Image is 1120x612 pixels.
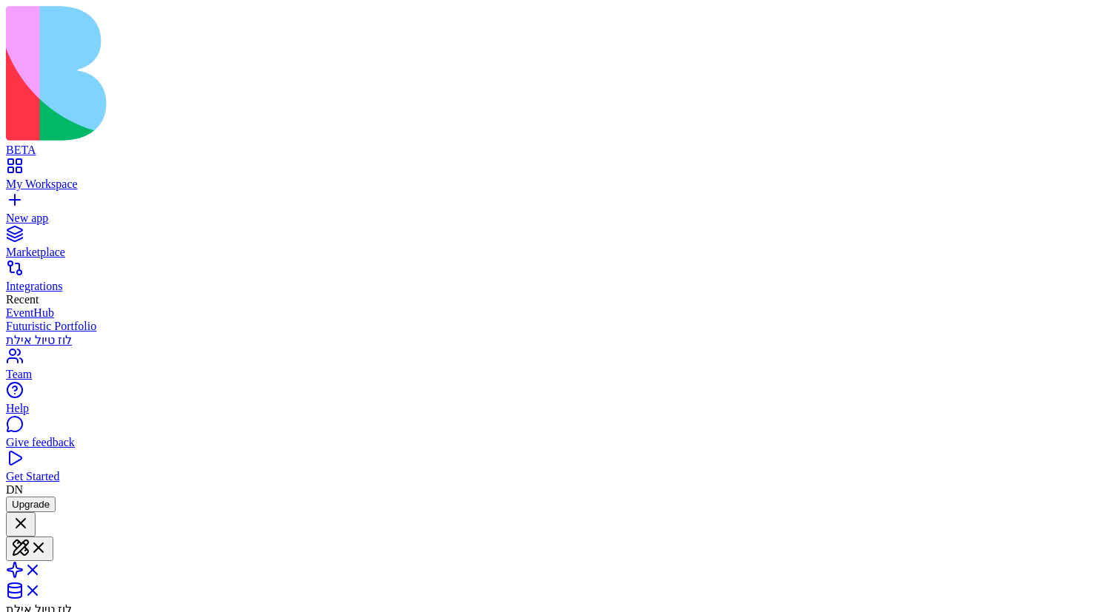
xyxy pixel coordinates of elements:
span: Recent [6,293,39,306]
a: BETA [6,130,1114,157]
div: New app [6,212,1114,225]
div: Team [6,368,1114,381]
a: Team [6,354,1114,381]
a: Futuristic Portfolio [6,320,1114,333]
a: Get Started [6,457,1114,483]
span: DN [6,483,23,496]
a: Integrations [6,266,1114,293]
a: Help [6,389,1114,415]
div: Get Started [6,470,1114,483]
div: Help [6,402,1114,415]
button: Upgrade [6,497,56,512]
div: Give feedback [6,436,1114,449]
img: logo [6,6,601,141]
div: Marketplace [6,246,1114,259]
a: Marketplace [6,232,1114,259]
a: לוז טיול אילת [6,333,1114,347]
div: BETA [6,144,1114,157]
div: Integrations [6,280,1114,293]
a: New app [6,198,1114,225]
a: EventHub [6,306,1114,320]
a: My Workspace [6,164,1114,191]
a: Upgrade [6,497,56,510]
div: My Workspace [6,178,1114,191]
a: Give feedback [6,423,1114,449]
